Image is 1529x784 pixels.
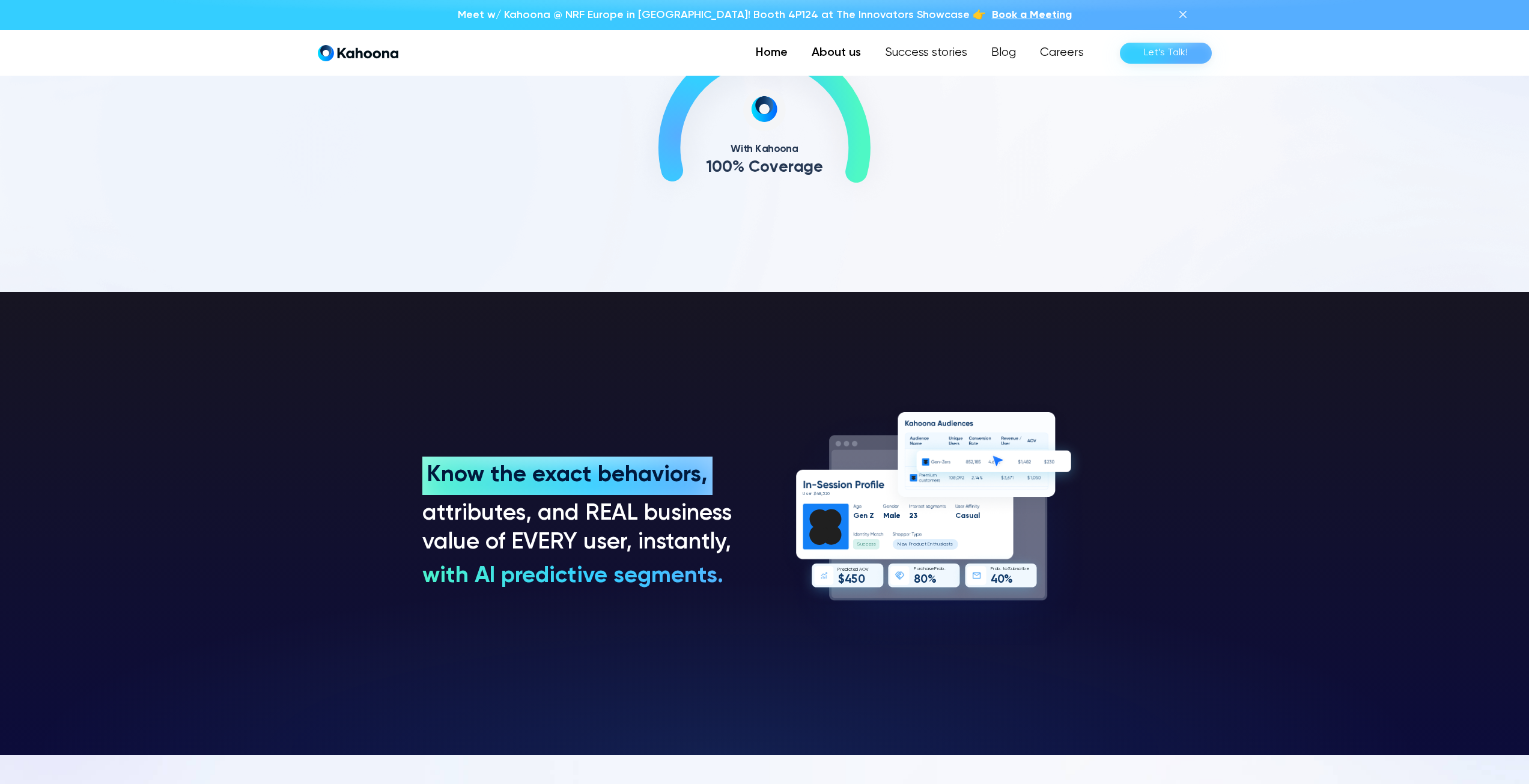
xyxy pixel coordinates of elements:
text: A [859,567,862,572]
text: s [806,491,809,496]
text: S [857,542,860,547]
text: e [853,567,856,572]
text: s [928,567,931,572]
span: Book a Meeting [992,10,1072,20]
text: e [859,512,863,520]
text: u [968,512,973,520]
text: e [842,567,845,572]
g: 100% Coverage [705,159,823,175]
text: # [813,491,816,496]
text: C [749,159,760,175]
a: About us [800,41,873,65]
text: a [925,567,928,572]
text: o [938,567,941,572]
text: r [840,567,841,572]
text: P [914,567,916,572]
text: 0 [920,574,928,586]
text: 2 [909,512,913,520]
g: New Product Enthusiasts [898,542,953,547]
text: b [941,567,943,572]
text: % [1004,574,1013,586]
text: C [955,512,961,520]
text: 8 [818,491,821,496]
text: 5 [851,574,857,586]
text: a [973,512,978,520]
text: , [821,491,822,496]
text: l [977,512,979,520]
text: s [1016,567,1018,572]
text: 4 [816,491,819,496]
a: home [318,44,398,62]
text: o [994,567,997,572]
text: l [893,512,895,520]
text: v [770,159,779,175]
text: 0 [827,491,830,496]
text: t [924,542,926,547]
text: b [997,567,1000,572]
text: e [868,542,872,547]
text: . [1000,567,1002,572]
text: b [1023,567,1026,572]
text: 0 [712,159,722,175]
text: P [990,567,992,572]
text: u [916,567,919,572]
text: r [810,491,812,496]
text: d [916,542,919,547]
text: a [943,542,946,547]
text: O [862,567,865,572]
text: e [813,159,823,175]
text: c [863,542,866,547]
text: M [883,512,889,520]
text: s [871,542,873,547]
text: u [860,542,862,547]
text: d [844,567,847,572]
g: User #48,520 [803,491,830,496]
text: 3 [913,512,917,520]
text: i [1022,567,1023,572]
g: Purchase Prob. [914,567,945,572]
text: Z [869,512,874,520]
text: S [1008,567,1011,572]
a: Blog [979,41,1028,65]
text: t [948,542,950,547]
text: h [934,542,937,547]
g: 23 [909,512,917,520]
text: r [993,567,994,572]
text: g [803,159,813,175]
text: 2 [825,491,827,496]
text: a [889,512,894,520]
a: Book a Meeting [992,7,1072,23]
text: r [788,159,794,175]
text: $ [837,574,844,586]
text: 8 [914,574,920,586]
g: 80 [914,574,928,586]
text: 5 [822,491,825,496]
text: d [855,567,858,572]
text: s [950,542,952,547]
text: P [934,567,937,572]
text: e [895,512,900,520]
text: E [927,542,929,547]
text: s [873,542,875,547]
text: u [937,542,940,547]
text: e [778,159,788,175]
text: % [732,159,745,175]
g: Predicted AOV [837,567,869,572]
a: Careers [1028,41,1096,65]
text: i [847,567,848,572]
text: i [942,542,943,547]
text: o [1004,567,1007,572]
g: Male [883,512,901,520]
text: t [932,542,934,547]
text: % [927,574,936,586]
text: c [1018,567,1021,572]
text: N [898,542,901,547]
text: U [803,491,805,496]
text: n [863,512,867,520]
a: Success stories [873,41,979,65]
g: Casual [955,512,979,520]
text: 1 [705,159,711,175]
p: Meet w/ Kahoona @ NRF Europe in [GEOGRAPHIC_DATA]! Booth 4P124 at The Innovators Showcase 👉 [458,7,986,23]
text: u [1011,567,1013,572]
